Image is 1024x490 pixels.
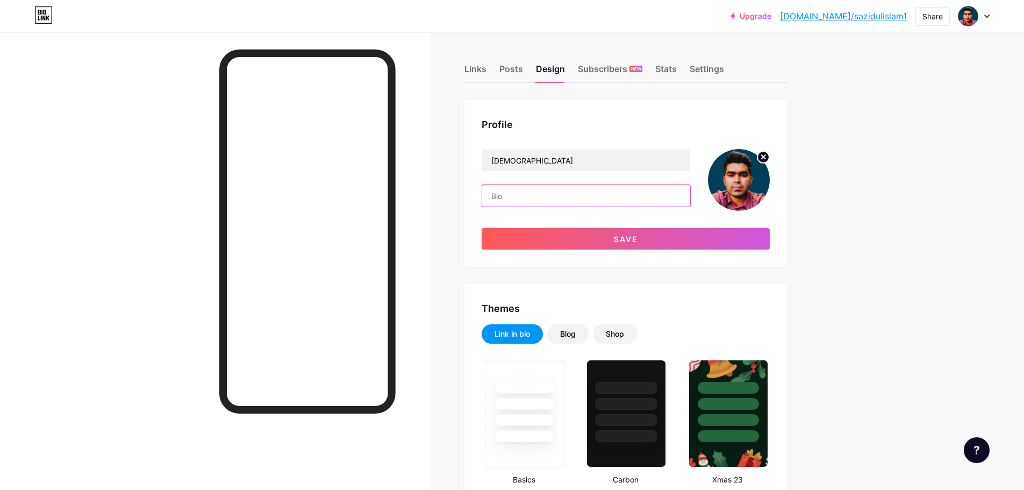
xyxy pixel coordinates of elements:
div: Links [464,62,486,82]
div: Shop [606,329,624,339]
span: Save [614,235,638,244]
div: Settings [690,62,724,82]
img: sazidthe1 [958,6,978,26]
div: Design [536,62,565,82]
img: sazidthe1 [708,149,770,211]
div: Link in bio [495,329,530,339]
div: Blog [560,329,576,339]
div: Posts [499,62,523,82]
div: Share [922,11,943,22]
div: Themes [482,301,770,316]
span: NEW [631,66,641,72]
input: Name [482,150,690,171]
div: Basics [482,474,566,485]
div: Profile [482,117,770,132]
div: Carbon [583,474,668,485]
button: Save [482,228,770,250]
a: Upgrade [731,12,771,20]
div: Xmas 23 [685,474,770,485]
input: Bio [482,185,690,207]
a: [DOMAIN_NAME]/sazidulislam1 [780,10,907,23]
div: Stats [655,62,677,82]
div: Subscribers [578,62,642,82]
